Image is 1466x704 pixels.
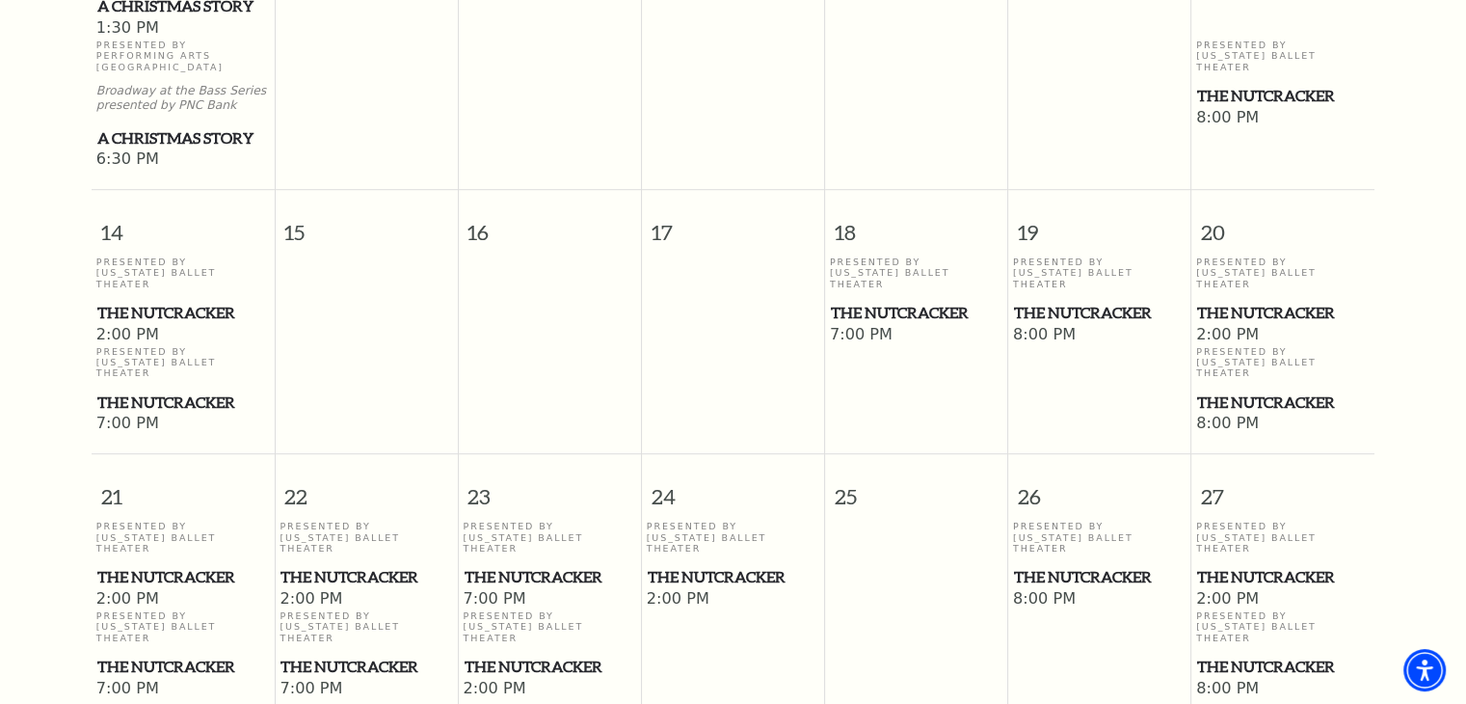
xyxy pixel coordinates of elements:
span: The Nutcracker [1014,301,1186,325]
span: 23 [459,454,641,521]
span: 21 [92,454,275,521]
p: Presented By [US_STATE] Ballet Theater [280,521,453,554]
p: Presented By [US_STATE] Ballet Theater [96,521,270,554]
p: Presented By [US_STATE] Ballet Theater [1013,521,1186,554]
span: The Nutcracker [831,301,1002,325]
span: 15 [276,190,458,257]
span: The Nutcracker [1197,565,1369,589]
span: 2:00 PM [96,589,270,610]
span: 14 [92,190,275,257]
span: 2:00 PM [647,589,820,610]
div: Accessibility Menu [1403,649,1446,691]
span: 26 [1008,454,1190,521]
span: 24 [642,454,824,521]
span: 27 [1191,454,1374,521]
p: Presented By [US_STATE] Ballet Theater [1196,40,1370,72]
span: The Nutcracker [97,391,269,415]
p: Presented By [US_STATE] Ballet Theater [464,521,637,554]
span: The Nutcracker [1197,84,1369,108]
p: Presented By [US_STATE] Ballet Theater [1013,257,1186,289]
span: 7:00 PM [464,589,637,610]
span: The Nutcracker [1197,301,1369,325]
p: Presented By [US_STATE] Ballet Theater [280,610,453,643]
span: The Nutcracker [1014,565,1186,589]
span: 8:00 PM [1013,325,1186,346]
span: The Nutcracker [97,565,269,589]
span: 17 [642,190,824,257]
span: A Christmas Story [97,126,269,150]
p: Presented By [US_STATE] Ballet Theater [464,610,637,643]
span: 2:00 PM [464,679,637,700]
p: Broadway at the Bass Series presented by PNC Bank [96,84,270,113]
p: Presented By [US_STATE] Ballet Theater [1196,521,1370,554]
span: The Nutcracker [1197,655,1369,679]
span: 22 [276,454,458,521]
p: Presented By [US_STATE] Ballet Theater [1196,346,1370,379]
span: 8:00 PM [1196,108,1370,129]
span: 6:30 PM [96,149,270,171]
span: 8:00 PM [1196,679,1370,700]
span: The Nutcracker [648,565,819,589]
span: 8:00 PM [1013,589,1186,610]
p: Presented By [US_STATE] Ballet Theater [1196,610,1370,643]
p: Presented By [US_STATE] Ballet Theater [96,610,270,643]
p: Presented By [US_STATE] Ballet Theater [96,257,270,289]
span: 25 [825,454,1007,521]
span: The Nutcracker [465,565,636,589]
span: The Nutcracker [1197,391,1369,415]
span: 2:00 PM [1196,325,1370,346]
p: Presented By [US_STATE] Ballet Theater [1196,257,1370,289]
p: Presented By Performing Arts [GEOGRAPHIC_DATA] [96,40,270,72]
span: 19 [1008,190,1190,257]
span: 7:00 PM [280,679,453,700]
span: 18 [825,190,1007,257]
span: 16 [459,190,641,257]
p: Presented By [US_STATE] Ballet Theater [830,257,1003,289]
p: Presented By [US_STATE] Ballet Theater [96,346,270,379]
span: 2:00 PM [1196,589,1370,610]
span: The Nutcracker [97,655,269,679]
span: 20 [1191,190,1374,257]
span: 2:00 PM [96,325,270,346]
span: 1:30 PM [96,18,270,40]
span: 7:00 PM [96,414,270,435]
span: 7:00 PM [830,325,1003,346]
span: The Nutcracker [280,565,452,589]
p: Presented By [US_STATE] Ballet Theater [647,521,820,554]
span: 7:00 PM [96,679,270,700]
span: 8:00 PM [1196,414,1370,435]
span: The Nutcracker [465,655,636,679]
span: 2:00 PM [280,589,453,610]
span: The Nutcracker [97,301,269,325]
span: The Nutcracker [280,655,452,679]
